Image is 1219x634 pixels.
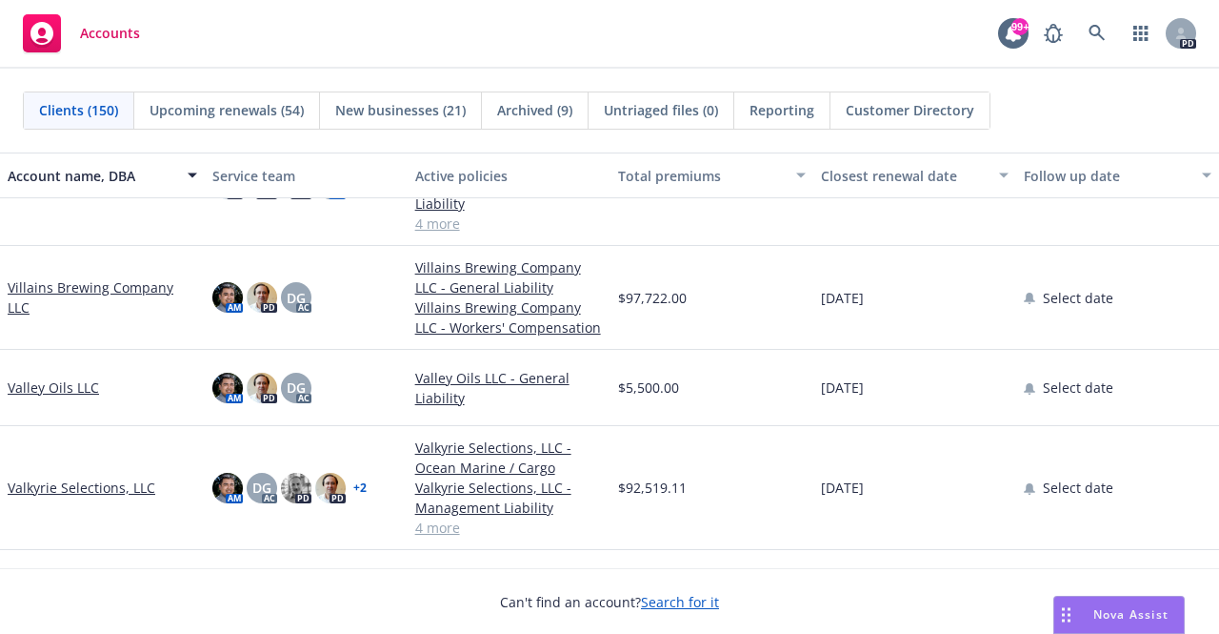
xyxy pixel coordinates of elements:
img: photo [315,473,346,503]
button: Service team [205,153,408,198]
a: Switch app [1122,14,1160,52]
button: Active policies [408,153,610,198]
span: Customer Directory [846,100,974,120]
a: Valkyrie Selections, LLC [8,478,155,498]
span: Accounts [80,26,140,41]
span: Select date [1043,288,1113,308]
span: Clients (150) [39,100,118,120]
img: photo [212,282,243,313]
span: Select date [1043,378,1113,398]
span: Archived (9) [497,100,572,120]
button: Closest renewal date [813,153,1016,198]
span: Untriaged files (0) [604,100,718,120]
span: [DATE] [821,378,864,398]
a: Search for it [641,593,719,611]
a: Villains Brewing Company LLC [8,277,197,317]
img: photo [212,473,243,503]
span: [DATE] [821,288,864,308]
a: Valkyrie Selections, LLC - Ocean Marine / Cargo [415,438,603,478]
span: DG [287,288,306,308]
span: Reporting [749,100,814,120]
img: photo [281,473,311,503]
span: Nova Assist [1093,606,1169,623]
a: 4 more [415,214,603,234]
div: Active policies [415,166,603,186]
a: + 2 [353,482,367,494]
span: [DATE] [821,478,864,498]
button: Nova Assist [1053,596,1185,634]
span: DG [252,478,271,498]
a: Valley Oils LLC [8,378,99,398]
div: Account name, DBA [8,166,176,186]
button: Total premiums [610,153,813,198]
span: Select date [1043,478,1113,498]
div: Drag to move [1054,597,1078,633]
span: $97,722.00 [618,288,687,308]
a: Villains Brewing Company LLC - Workers' Compensation [415,297,603,337]
a: Report a Bug [1034,14,1072,52]
span: Upcoming renewals (54) [150,100,304,120]
img: photo [212,373,243,403]
a: 4 more [415,518,603,538]
a: Search [1078,14,1116,52]
span: DG [287,378,306,398]
a: Valkyrie Selections, LLC - Management Liability [415,478,603,518]
img: photo [247,373,277,403]
a: Villains Brewing Company LLC - General Liability [415,257,603,297]
a: Accounts [15,7,148,60]
div: Closest renewal date [821,166,988,186]
span: Can't find an account? [500,592,719,612]
span: $92,519.11 [618,478,687,498]
div: 99+ [1011,18,1029,35]
img: photo [247,282,277,313]
a: Urban Sites LLC - Commercial Package [415,568,603,608]
div: Total premiums [618,166,785,186]
div: Follow up date [1024,166,1190,186]
span: New businesses (21) [335,100,466,120]
div: Service team [212,166,400,186]
button: Follow up date [1016,153,1219,198]
span: $5,500.00 [618,378,679,398]
a: Valley Oils LLC - General Liability [415,368,603,408]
